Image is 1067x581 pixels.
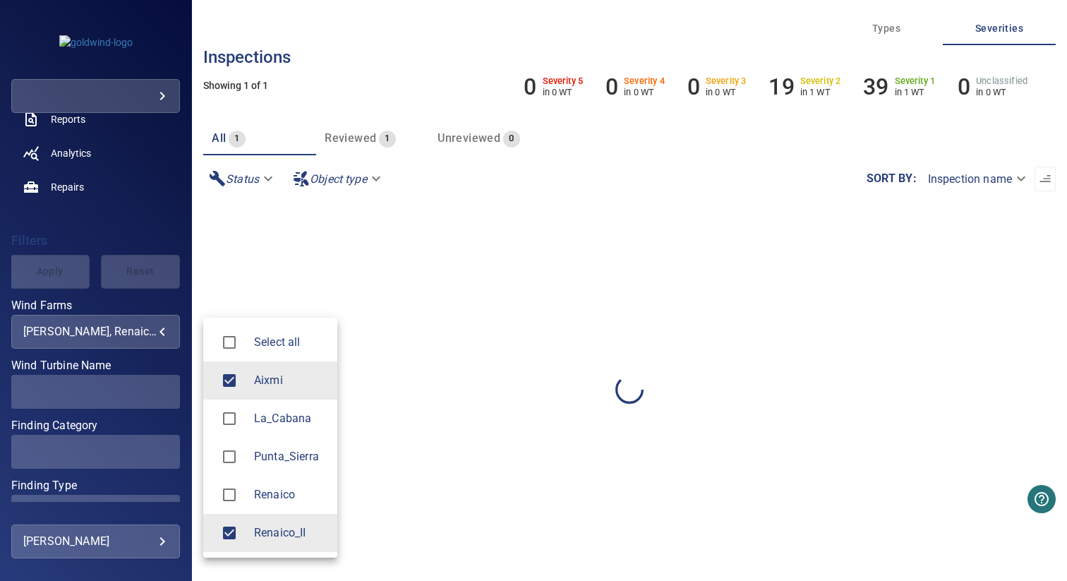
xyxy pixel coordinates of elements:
[254,525,326,541] div: Wind Farms Renaico_II
[215,480,244,510] span: Renaico
[254,410,326,427] div: Wind Farms La_Cabana
[215,366,244,395] span: Aixmi
[254,448,326,465] span: Punta_Sierra
[254,486,326,503] span: Renaico
[254,372,326,389] div: Wind Farms Aixmi
[203,318,337,558] ul: [PERSON_NAME], Renaico_II
[215,442,244,472] span: Punta_Sierra
[215,404,244,433] span: La_Cabana
[254,525,326,541] span: Renaico_II
[254,334,326,351] span: Select all
[254,372,326,389] span: Aixmi
[254,410,326,427] span: La_Cabana
[215,518,244,548] span: Renaico_II
[254,486,326,503] div: Wind Farms Renaico
[254,448,326,465] div: Wind Farms Punta_Sierra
